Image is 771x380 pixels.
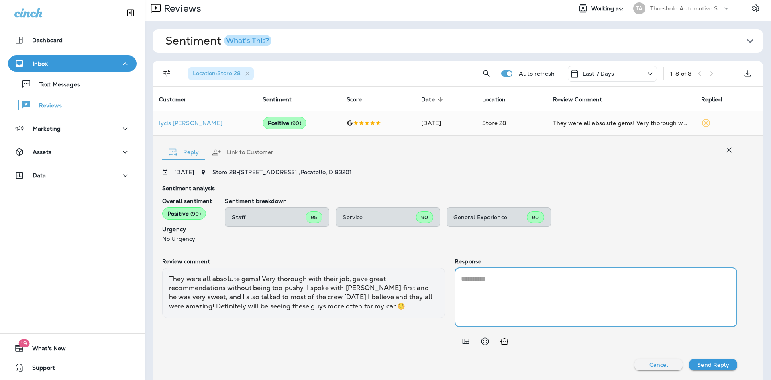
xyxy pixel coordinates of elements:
[263,117,306,129] div: Positive
[263,96,292,103] span: Sentiment
[8,359,137,376] button: Support
[591,5,625,12] span: Working as:
[496,333,512,349] button: Generate AI response
[479,66,495,82] button: Search Reviews
[650,5,722,12] p: Threshold Automotive Service dba Grease Monkey
[482,96,516,103] span: Location
[162,185,737,191] p: Sentiment analysis
[31,81,80,89] p: Text Messages
[291,120,301,127] span: ( 90 )
[701,96,722,103] span: Replied
[33,149,51,155] p: Assets
[8,144,137,160] button: Assets
[749,1,763,16] button: Settings
[740,66,756,82] button: Export as CSV
[190,210,201,217] span: ( 90 )
[33,125,61,132] p: Marketing
[8,121,137,137] button: Marketing
[634,359,683,370] button: Cancel
[33,172,46,179] p: Data
[159,66,175,82] button: Filters
[8,340,137,356] button: 19What's New
[455,258,737,265] p: Response
[205,138,280,167] button: Link to Customer
[519,70,555,77] p: Auto refresh
[188,67,254,80] div: Location:Store 28
[226,37,269,44] div: What's This?
[174,169,194,175] p: [DATE]
[583,70,614,77] p: Last 7 Days
[159,96,186,103] span: Customer
[8,76,137,92] button: Text Messages
[162,138,205,167] button: Reply
[649,362,668,368] p: Cancel
[421,96,435,103] span: Date
[161,2,201,14] p: Reviews
[232,214,306,220] p: Staff
[24,364,55,374] span: Support
[697,362,729,368] p: Send Reply
[453,214,527,220] p: General Experience
[162,198,212,204] p: Overall sentiment
[532,214,539,221] span: 90
[415,111,476,135] td: [DATE]
[225,198,737,204] p: Sentiment breakdown
[33,60,48,67] p: Inbox
[553,96,602,103] span: Review Comment
[193,70,241,77] span: Location : Store 28
[8,55,137,72] button: Inbox
[31,102,62,110] p: Reviews
[689,359,737,370] button: Send Reply
[347,96,362,103] span: Score
[162,207,206,220] div: Positive
[159,96,197,103] span: Customer
[311,214,317,221] span: 95
[263,96,302,103] span: Sentiment
[159,29,769,53] button: SentimentWhat's This?
[633,2,645,14] div: TA
[8,32,137,48] button: Dashboard
[159,120,250,126] p: Iycis [PERSON_NAME]
[458,333,474,349] button: Add in a premade template
[162,268,445,318] div: They were all absolute gems! Very thorough with their job, gave great recommendations without bei...
[162,226,212,232] p: Urgency
[670,70,691,77] div: 1 - 8 of 8
[162,258,445,265] p: Review comment
[159,120,250,126] div: Click to view Customer Drawer
[32,37,63,43] p: Dashboard
[421,96,445,103] span: Date
[347,96,373,103] span: Score
[162,236,212,242] p: No Urgency
[24,345,66,355] span: What's New
[482,119,506,127] span: Store 28
[165,34,271,48] h1: Sentiment
[421,214,428,221] span: 90
[553,96,612,103] span: Review Comment
[18,339,29,347] span: 19
[701,96,732,103] span: Replied
[212,168,352,176] span: Store 28 - [STREET_ADDRESS] , Pocatello , ID 83201
[477,333,493,349] button: Select an emoji
[8,97,137,113] button: Reviews
[553,119,688,127] div: They were all absolute gems! Very thorough with their job, gave great recommendations without bei...
[482,96,506,103] span: Location
[224,35,271,46] button: What's This?
[8,167,137,183] button: Data
[343,214,416,220] p: Service
[119,5,142,21] button: Collapse Sidebar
